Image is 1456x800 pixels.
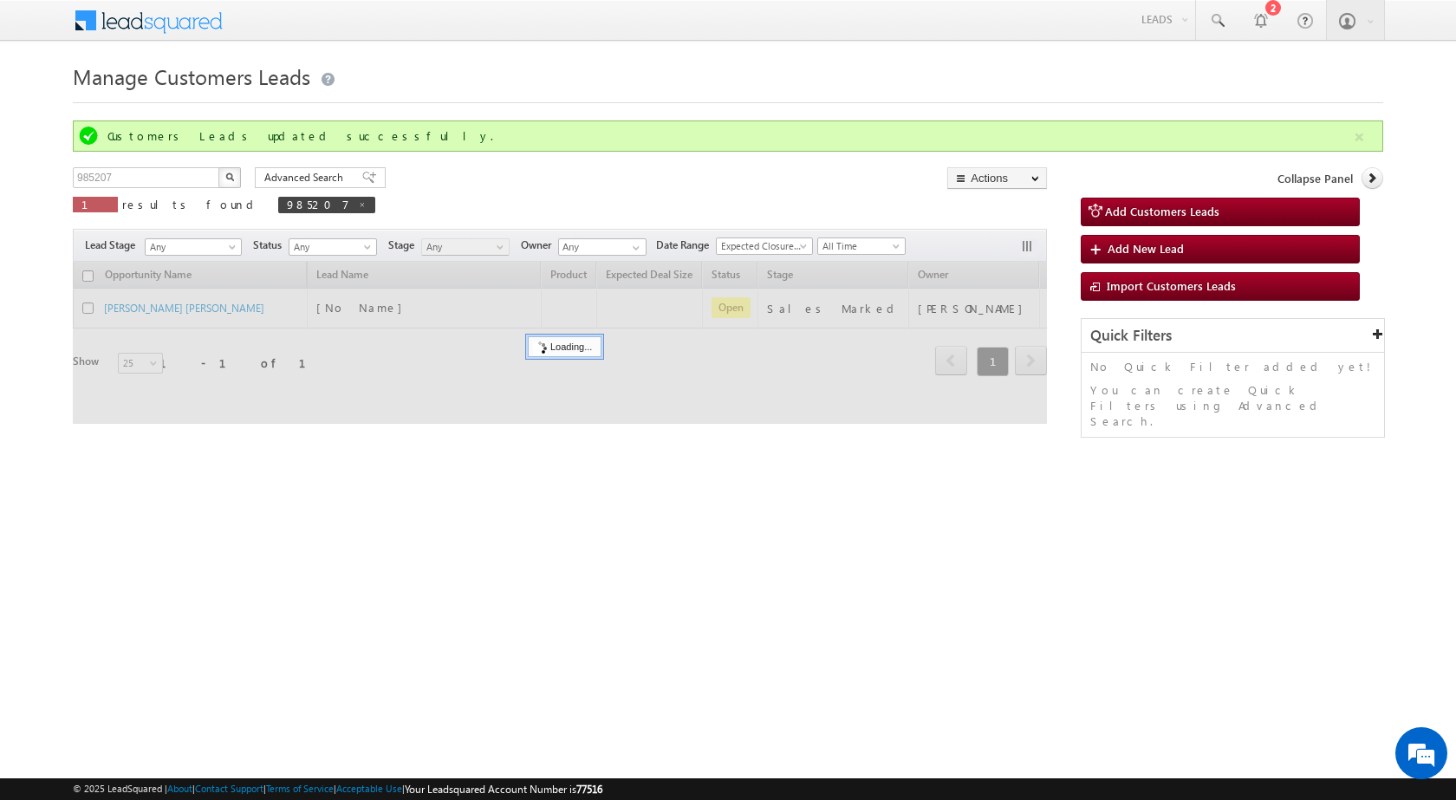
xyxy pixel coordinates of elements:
div: Leave a message [90,91,291,114]
a: Terms of Service [266,783,334,794]
span: Your Leadsquared Account Number is [405,783,602,796]
img: Search [225,172,234,181]
a: Expected Closure Date [716,237,813,255]
a: Any [289,238,377,256]
span: 985207 [287,197,349,211]
p: You can create Quick Filters using Advanced Search. [1090,382,1375,429]
div: Minimize live chat window [284,9,326,50]
a: Any [145,238,242,256]
span: Advanced Search [264,170,348,185]
a: Any [421,238,510,256]
span: results found [122,197,260,211]
span: Date Range [656,237,716,253]
div: Quick Filters [1082,319,1384,353]
span: Collapse Panel [1277,171,1353,186]
span: Any [146,239,236,255]
span: © 2025 LeadSquared | | | | | [73,781,602,797]
em: Submit [254,534,315,557]
img: d_60004797649_company_0_60004797649 [29,91,73,114]
span: Manage Customers Leads [73,62,310,90]
div: Customers Leads updated successfully. [107,128,1352,144]
span: Add Customers Leads [1105,204,1219,218]
a: Show All Items [623,239,645,257]
span: Owner [521,237,558,253]
textarea: Type your message and click 'Submit' [23,160,316,519]
span: All Time [818,238,900,254]
span: Any [289,239,372,255]
span: Stage [388,237,421,253]
a: About [167,783,192,794]
input: Type to Search [558,238,647,256]
a: All Time [817,237,906,255]
div: Loading... [528,336,601,357]
span: Lead Stage [85,237,142,253]
button: Actions [947,167,1047,189]
p: No Quick Filter added yet! [1090,359,1375,374]
span: Add New Lead [1108,241,1184,256]
span: Any [422,239,504,255]
a: Acceptable Use [336,783,402,794]
span: Status [253,237,289,253]
span: Expected Closure Date [717,238,807,254]
span: 1 [81,197,109,211]
a: Contact Support [195,783,263,794]
span: Import Customers Leads [1107,278,1236,293]
span: 77516 [576,783,602,796]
